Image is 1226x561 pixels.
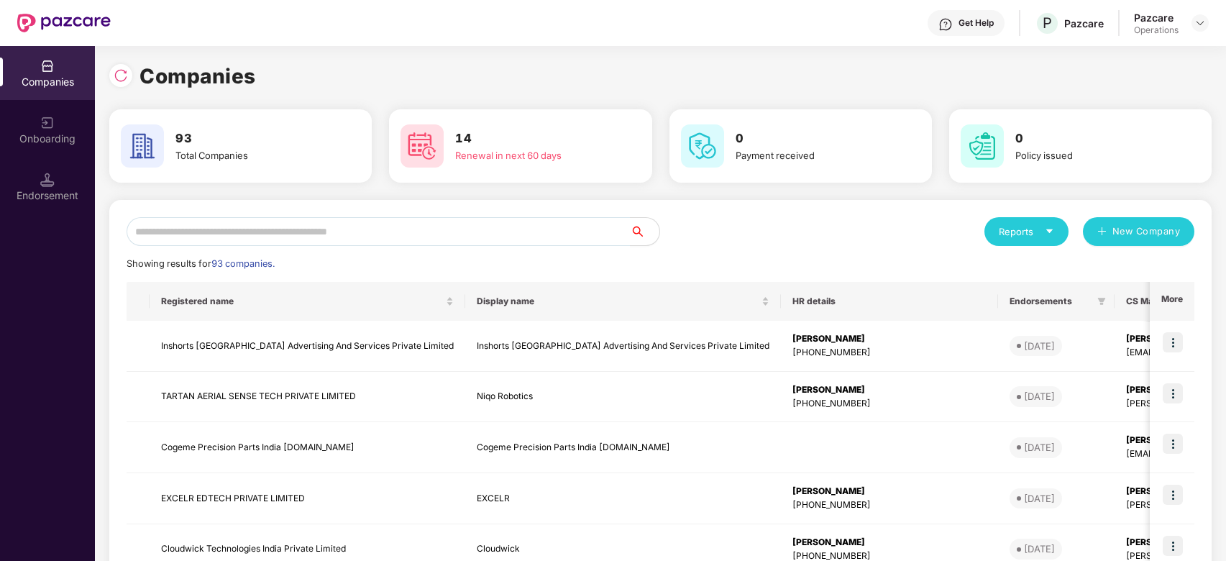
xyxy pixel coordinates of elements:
[792,346,987,360] div: [PHONE_NUMBER]
[792,383,987,397] div: [PERSON_NAME]
[1043,14,1052,32] span: P
[121,124,164,168] img: svg+xml;base64,PHN2ZyB4bWxucz0iaHR0cDovL3d3dy53My5vcmcvMjAwMC9zdmciIHdpZHRoPSI2MCIgaGVpZ2h0PSI2MC...
[150,321,465,372] td: Inshorts [GEOGRAPHIC_DATA] Advertising And Services Private Limited
[1024,440,1055,455] div: [DATE]
[1097,227,1107,238] span: plus
[1163,434,1183,454] img: icon
[465,473,781,524] td: EXCELR
[1024,389,1055,403] div: [DATE]
[1134,24,1179,36] div: Operations
[792,498,987,512] div: [PHONE_NUMBER]
[938,17,953,32] img: svg+xml;base64,PHN2ZyBpZD0iSGVscC0zMngzMiIgeG1sbnM9Imh0dHA6Ly93d3cudzMub3JnLzIwMDAvc3ZnIiB3aWR0aD...
[1163,383,1183,403] img: icon
[959,17,994,29] div: Get Help
[40,116,55,130] img: svg+xml;base64,PHN2ZyB3aWR0aD0iMjAiIGhlaWdodD0iMjAiIHZpZXdCb3g9IjAgMCAyMCAyMCIgZmlsbD0ibm9uZSIgeG...
[1024,339,1055,353] div: [DATE]
[127,258,275,269] span: Showing results for
[455,129,611,148] h3: 14
[465,282,781,321] th: Display name
[150,473,465,524] td: EXCELR EDTECH PRIVATE LIMITED
[175,148,331,163] div: Total Companies
[961,124,1004,168] img: svg+xml;base64,PHN2ZyB4bWxucz0iaHR0cDovL3d3dy53My5vcmcvMjAwMC9zdmciIHdpZHRoPSI2MCIgaGVpZ2h0PSI2MC...
[1134,11,1179,24] div: Pazcare
[114,68,128,83] img: svg+xml;base64,PHN2ZyBpZD0iUmVsb2FkLTMyeDMyIiB4bWxucz0iaHR0cDovL3d3dy53My5vcmcvMjAwMC9zdmciIHdpZH...
[1194,17,1206,29] img: svg+xml;base64,PHN2ZyBpZD0iRHJvcGRvd24tMzJ4MzIiIHhtbG5zPSJodHRwOi8vd3d3LnczLm9yZy8yMDAwL3N2ZyIgd2...
[630,226,659,237] span: search
[736,129,892,148] h3: 0
[1024,542,1055,556] div: [DATE]
[1045,227,1054,236] span: caret-down
[1094,293,1109,310] span: filter
[1150,282,1194,321] th: More
[681,124,724,168] img: svg+xml;base64,PHN2ZyB4bWxucz0iaHR0cDovL3d3dy53My5vcmcvMjAwMC9zdmciIHdpZHRoPSI2MCIgaGVpZ2h0PSI2MC...
[455,148,611,163] div: Renewal in next 60 days
[792,397,987,411] div: [PHONE_NUMBER]
[1015,129,1171,148] h3: 0
[1015,148,1171,163] div: Policy issued
[40,173,55,187] img: svg+xml;base64,PHN2ZyB3aWR0aD0iMTQuNSIgaGVpZ2h0PSIxNC41IiB2aWV3Qm94PSIwIDAgMTYgMTYiIGZpbGw9Im5vbm...
[211,258,275,269] span: 93 companies.
[792,332,987,346] div: [PERSON_NAME]
[150,422,465,473] td: Cogeme Precision Parts India [DOMAIN_NAME]
[1010,296,1092,307] span: Endorsements
[17,14,111,32] img: New Pazcare Logo
[40,59,55,73] img: svg+xml;base64,PHN2ZyBpZD0iQ29tcGFuaWVzIiB4bWxucz0iaHR0cDovL3d3dy53My5vcmcvMjAwMC9zdmciIHdpZHRoPS...
[1112,224,1181,239] span: New Company
[1083,217,1194,246] button: plusNew Company
[175,129,331,148] h3: 93
[401,124,444,168] img: svg+xml;base64,PHN2ZyB4bWxucz0iaHR0cDovL3d3dy53My5vcmcvMjAwMC9zdmciIHdpZHRoPSI2MCIgaGVpZ2h0PSI2MC...
[781,282,998,321] th: HR details
[465,422,781,473] td: Cogeme Precision Parts India [DOMAIN_NAME]
[465,321,781,372] td: Inshorts [GEOGRAPHIC_DATA] Advertising And Services Private Limited
[1024,491,1055,506] div: [DATE]
[1097,297,1106,306] span: filter
[1163,332,1183,352] img: icon
[150,282,465,321] th: Registered name
[792,536,987,549] div: [PERSON_NAME]
[465,372,781,423] td: Niqo Robotics
[139,60,256,92] h1: Companies
[1163,536,1183,556] img: icon
[999,224,1054,239] div: Reports
[161,296,443,307] span: Registered name
[736,148,892,163] div: Payment received
[477,296,759,307] span: Display name
[1064,17,1104,30] div: Pazcare
[1163,485,1183,505] img: icon
[792,485,987,498] div: [PERSON_NAME]
[630,217,660,246] button: search
[150,372,465,423] td: TARTAN AERIAL SENSE TECH PRIVATE LIMITED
